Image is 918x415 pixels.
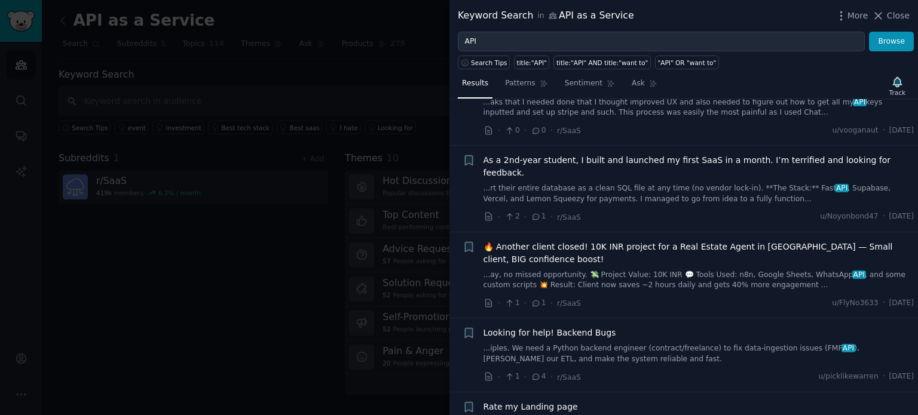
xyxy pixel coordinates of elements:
span: [DATE] [889,125,914,136]
div: "API" OR "want to" [657,59,716,67]
span: 0 [531,125,546,136]
button: More [835,10,868,22]
span: in [537,11,544,21]
span: · [524,371,527,383]
input: Try a keyword related to your business [458,32,865,52]
div: title:"API" [517,59,547,67]
a: ...rt their entire database as a clean SQL file at any time (no vendor lock-in). **The Stack:** F... [484,183,914,204]
span: API [841,344,855,352]
button: Search Tips [458,56,510,69]
div: Keyword Search API as a Service [458,8,634,23]
span: · [498,211,500,223]
span: Patterns [505,78,535,89]
a: "API" OR "want to" [655,56,719,69]
span: · [550,211,553,223]
span: r/SaaS [557,213,581,222]
span: · [498,297,500,309]
span: Search Tips [471,59,507,67]
span: · [524,297,527,309]
span: [DATE] [889,211,914,222]
span: · [498,124,500,137]
span: API [835,184,849,192]
button: Browse [869,32,914,52]
div: title:"API" AND title:"want to" [556,59,648,67]
span: 1 [504,371,519,382]
span: · [883,211,885,222]
span: r/SaaS [557,127,581,135]
span: 1 [531,211,546,222]
a: ...aks that I needed done that I thought improved UX and also needed to figure out how to get all... [484,97,914,118]
a: ...ay, no missed opportunity. 💸 Project Value: 10K INR 💬 Tools Used: n8n, Google Sheets, WhatsApp... [484,270,914,291]
span: API [852,270,866,279]
span: · [550,297,553,309]
span: · [498,371,500,383]
span: · [550,124,553,137]
span: u/FlyNo3633 [832,298,878,309]
span: u/vooganaut [832,125,878,136]
span: More [847,10,868,22]
a: Results [458,74,492,99]
span: · [524,124,527,137]
span: r/SaaS [557,373,581,382]
a: 🔥 Another client closed! 10K INR project for a Real Estate Agent in [GEOGRAPHIC_DATA] — Small cli... [484,241,914,266]
span: r/SaaS [557,299,581,308]
span: · [883,125,885,136]
span: 1 [531,298,546,309]
span: Ask [632,78,645,89]
span: 4 [531,371,546,382]
span: u/picklikewarren [818,371,878,382]
div: Track [889,88,905,97]
span: 2 [504,211,519,222]
a: As a 2nd-year student, I built and launched my first SaaS in a month. I’m terrified and looking f... [484,154,914,179]
button: Track [885,73,910,99]
span: Close [887,10,910,22]
span: [DATE] [889,371,914,382]
a: title:"API" [514,56,549,69]
span: API [853,98,867,106]
span: u/Noyonbond47 [820,211,878,222]
a: Ask [628,74,662,99]
span: · [524,211,527,223]
a: ...iples. We need a Python backend engineer (contract/freelance) to fix data-ingestion issues (FM... [484,343,914,364]
span: Results [462,78,488,89]
span: 1 [504,298,519,309]
span: · [883,371,885,382]
a: Patterns [501,74,552,99]
span: · [550,371,553,383]
span: Sentiment [565,78,602,89]
a: title:"API" AND title:"want to" [553,56,651,69]
a: Rate my Landing page [484,401,578,413]
span: 0 [504,125,519,136]
span: [DATE] [889,298,914,309]
a: Looking for help! Backend Bugs [484,327,616,339]
a: Sentiment [561,74,619,99]
span: · [883,298,885,309]
button: Close [872,10,910,22]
